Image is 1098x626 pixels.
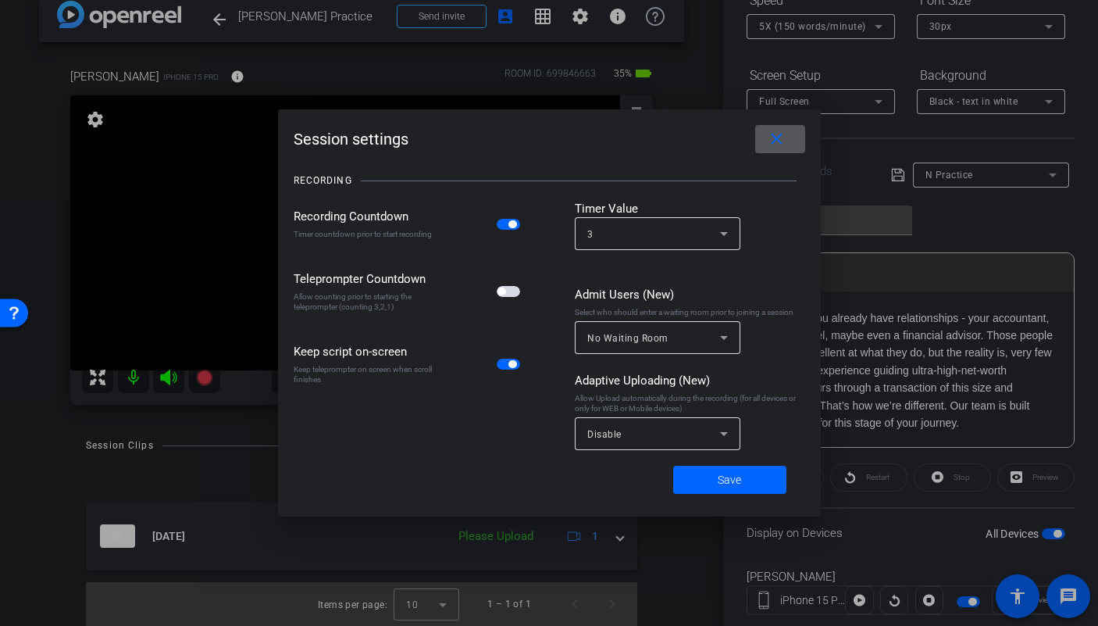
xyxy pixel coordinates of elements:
[587,229,594,240] span: 3
[294,161,805,200] openreel-title-line: RECORDING
[294,270,438,288] div: Teleprompter Countdown
[294,229,438,239] div: Timer countdown prior to start recording
[587,333,668,344] span: No Waiting Room
[575,286,805,303] div: Admit Users (New)
[294,208,438,225] div: Recording Countdown
[767,130,786,149] mat-icon: close
[294,173,352,188] div: RECORDING
[294,343,438,360] div: Keep script on-screen
[575,200,805,217] div: Timer Value
[294,125,805,153] div: Session settings
[575,307,805,317] div: Select who should enter a waiting room prior to joining a session
[673,466,786,494] button: Save
[587,429,622,440] span: Disable
[575,372,805,389] div: Adaptive Uploading (New)
[294,292,438,312] div: Allow counting prior to starting the teleprompter (counting 3,2,1)
[718,472,741,488] span: Save
[575,393,805,413] div: Allow Upload automatically during the recording (for all devices or only for WEB or Mobile devices)
[294,364,438,385] div: Keep teleprompter on screen when scroll finishes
